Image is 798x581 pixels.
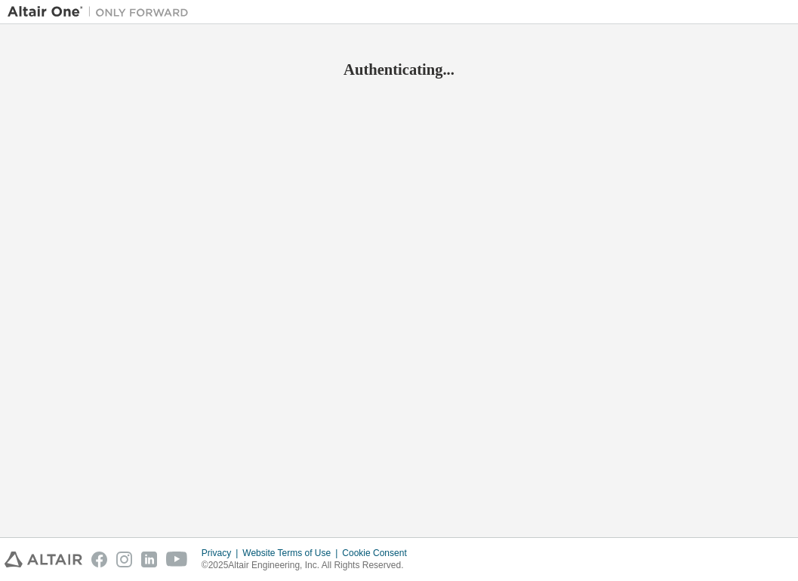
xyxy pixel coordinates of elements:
[166,552,188,567] img: youtube.svg
[202,547,242,559] div: Privacy
[202,559,416,572] p: © 2025 Altair Engineering, Inc. All Rights Reserved.
[5,552,82,567] img: altair_logo.svg
[91,552,107,567] img: facebook.svg
[8,60,790,79] h2: Authenticating...
[141,552,157,567] img: linkedin.svg
[116,552,132,567] img: instagram.svg
[242,547,342,559] div: Website Terms of Use
[8,5,196,20] img: Altair One
[342,547,415,559] div: Cookie Consent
